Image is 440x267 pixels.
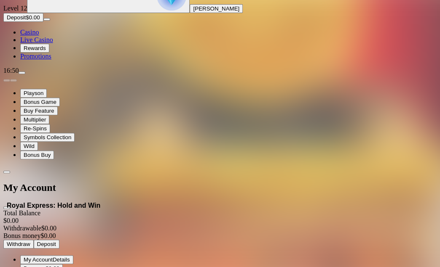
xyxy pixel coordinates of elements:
span: Withdrawable [3,225,41,232]
button: prev slide [3,79,10,82]
button: user-circle iconMy AccountDetails [20,255,73,264]
span: Bonus Buy [24,152,51,158]
a: poker-chip iconLive Casino [20,36,53,43]
span: Rewards [24,45,46,51]
button: next slide [10,79,17,82]
a: diamond iconCasino [20,29,39,36]
span: Bonus Game [24,99,56,105]
span: Withdraw [7,241,30,247]
span: Multiplier [24,116,46,123]
button: Wild [20,142,38,151]
span: Re-Spins [24,125,47,132]
span: Buy Feature [24,108,54,114]
div: $0.00 [3,225,437,232]
button: chevron-left icon [3,171,10,173]
button: Playson [20,89,47,98]
span: Deposit [7,14,26,21]
span: [PERSON_NAME] [193,5,239,12]
button: Withdraw [3,240,34,248]
span: Wild [24,143,35,149]
button: Bonus Game [20,98,60,106]
span: 16:50 [3,67,19,74]
span: Promotions [20,53,51,60]
button: menu [19,71,25,74]
button: Bonus Buy [20,151,54,159]
div: $0.00 [3,232,437,240]
span: Deposit [37,241,56,247]
button: [PERSON_NAME] [190,4,243,13]
span: Details [53,256,70,263]
button: reward iconRewards [20,44,49,53]
a: gift-inverted iconPromotions [20,53,51,60]
span: Casino [20,29,39,36]
button: Symbols Collection [20,133,75,142]
span: Bonus money [3,232,40,239]
span: Symbols Collection [24,134,71,140]
button: Buy Feature [20,106,58,115]
button: Depositplus icon$0.00 [3,13,43,22]
span: Live Casino [20,36,53,43]
span: Playson [24,90,43,96]
button: menu [43,18,50,21]
span: $0.00 [26,14,40,21]
span: Level 12 [3,5,27,12]
span: My Account [24,256,53,263]
button: Deposit [34,240,59,248]
button: Multiplier [20,115,49,124]
button: Re-Spins [20,124,50,133]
